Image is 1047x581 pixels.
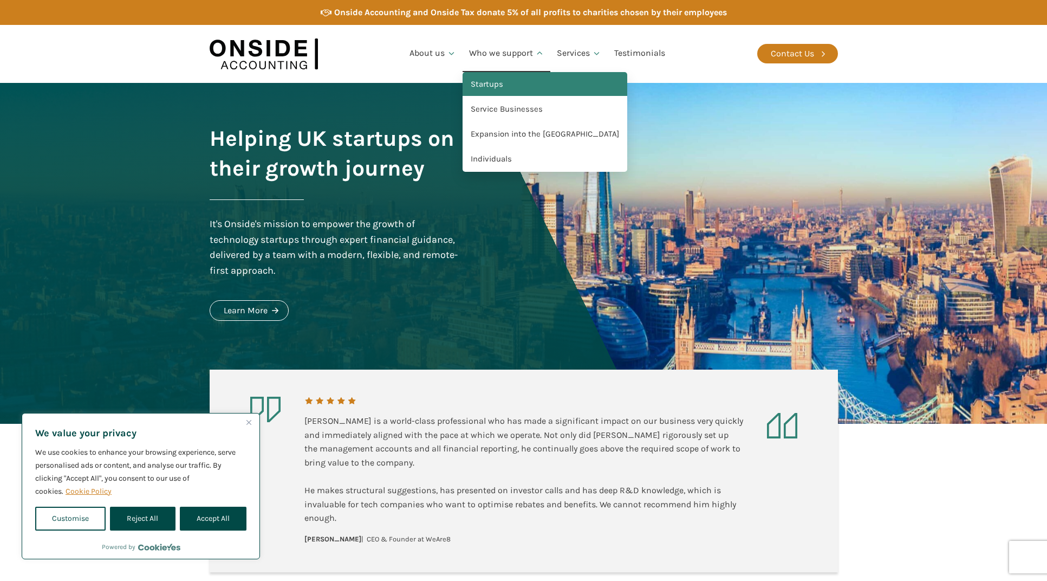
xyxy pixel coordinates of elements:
[180,507,246,531] button: Accept All
[608,35,672,72] a: Testimonials
[403,35,463,72] a: About us
[242,416,255,429] button: Close
[246,420,251,425] img: Close
[463,35,551,72] a: Who we support
[463,72,627,97] a: Startups
[463,147,627,172] a: Individuals
[771,47,814,61] div: Contact Us
[550,35,608,72] a: Services
[210,216,461,279] div: It's Onside's mission to empower the growth of technology startups through expert financial guida...
[304,534,451,545] div: | CEO & Founder at WeAre8
[463,122,627,147] a: Expansion into the [GEOGRAPHIC_DATA]
[757,44,838,63] a: Contact Us
[334,5,727,20] div: Onside Accounting and Onside Tax donate 5% of all profits to charities chosen by their employees
[463,97,627,122] a: Service Businesses
[35,427,246,440] p: We value your privacy
[304,414,743,525] div: [PERSON_NAME] is a world-class professional who has made a significant impact on our business ver...
[210,33,318,75] img: Onside Accounting
[210,300,289,321] a: Learn More
[35,446,246,498] p: We use cookies to enhance your browsing experience, serve personalised ads or content, and analys...
[35,507,106,531] button: Customise
[304,535,361,543] b: [PERSON_NAME]
[102,541,180,552] div: Powered by
[65,486,112,496] a: Cookie Policy
[210,124,461,183] h1: Helping UK startups on their growth journey
[22,413,260,559] div: We value your privacy
[224,304,268,318] div: Learn More
[110,507,175,531] button: Reject All
[138,544,180,551] a: Visit CookieYes website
